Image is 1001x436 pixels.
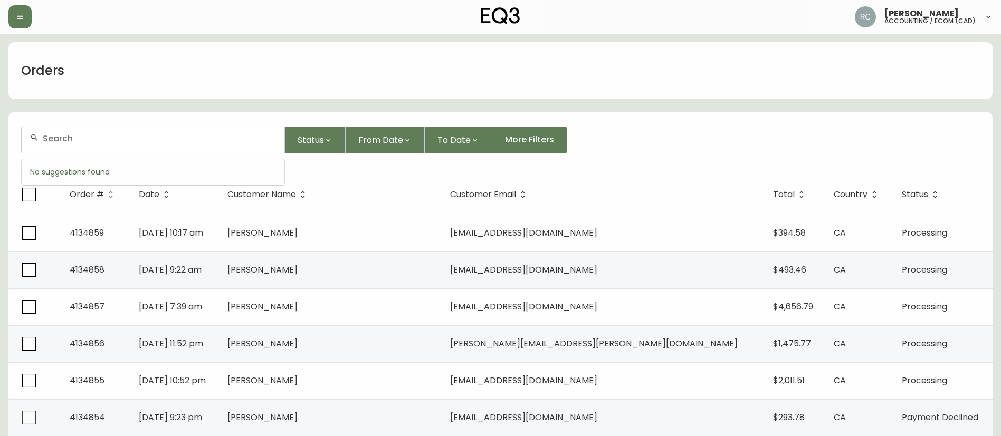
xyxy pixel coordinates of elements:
[227,337,298,350] span: [PERSON_NAME]
[227,374,298,386] span: [PERSON_NAME]
[450,190,530,199] span: Customer Email
[70,264,104,276] span: 4134858
[70,374,104,386] span: 4134855
[227,227,298,239] span: [PERSON_NAME]
[139,337,203,350] span: [DATE] 11:52 pm
[139,374,206,386] span: [DATE] 10:52 pm
[346,127,425,153] button: From Date
[450,374,597,386] span: [EMAIL_ADDRESS][DOMAIN_NAME]
[773,190,808,199] span: Total
[450,411,597,423] span: [EMAIL_ADDRESS][DOMAIN_NAME]
[43,133,276,143] input: Search
[139,264,202,276] span: [DATE] 9:22 am
[298,133,324,147] span: Status
[834,301,846,313] span: CA
[70,301,104,313] span: 4134857
[902,264,947,276] span: Processing
[902,227,947,239] span: Processing
[139,411,202,423] span: [DATE] 9:23 pm
[21,62,64,80] h1: Orders
[492,127,567,153] button: More Filters
[834,190,881,199] span: Country
[450,227,597,239] span: [EMAIL_ADDRESS][DOMAIN_NAME]
[481,7,520,24] img: logo
[450,264,597,276] span: [EMAIL_ADDRESS][DOMAIN_NAME]
[505,134,554,146] span: More Filters
[227,190,310,199] span: Customer Name
[70,227,104,239] span: 4134859
[437,133,471,147] span: To Date
[773,374,805,386] span: $2,011.51
[70,190,118,199] span: Order #
[425,127,492,153] button: To Date
[70,337,104,350] span: 4134856
[834,227,846,239] span: CA
[70,191,104,198] span: Order #
[358,133,403,147] span: From Date
[834,191,867,198] span: Country
[902,190,942,199] span: Status
[834,411,846,423] span: CA
[139,301,202,313] span: [DATE] 7:39 am
[450,191,516,198] span: Customer Email
[855,6,876,27] img: f4ba4e02bd060be8f1386e3ca455bd0e
[902,301,947,313] span: Processing
[450,301,597,313] span: [EMAIL_ADDRESS][DOMAIN_NAME]
[227,301,298,313] span: [PERSON_NAME]
[139,190,173,199] span: Date
[70,411,105,423] span: 4134854
[227,411,298,423] span: [PERSON_NAME]
[884,18,976,24] h5: accounting / ecom (cad)
[773,337,811,350] span: $1,475.77
[773,227,806,239] span: $394.58
[227,191,296,198] span: Customer Name
[902,337,947,350] span: Processing
[834,264,846,276] span: CA
[902,374,947,386] span: Processing
[884,9,959,18] span: [PERSON_NAME]
[834,374,846,386] span: CA
[773,411,805,423] span: $293.78
[285,127,346,153] button: Status
[450,337,738,350] span: [PERSON_NAME][EMAIL_ADDRESS][PERSON_NAME][DOMAIN_NAME]
[773,301,813,313] span: $4,656.79
[773,191,795,198] span: Total
[902,191,928,198] span: Status
[139,191,159,198] span: Date
[139,227,203,239] span: [DATE] 10:17 am
[773,264,806,276] span: $493.46
[227,264,298,276] span: [PERSON_NAME]
[902,411,978,423] span: Payment Declined
[834,337,846,350] span: CA
[22,159,284,185] div: No suggestions found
